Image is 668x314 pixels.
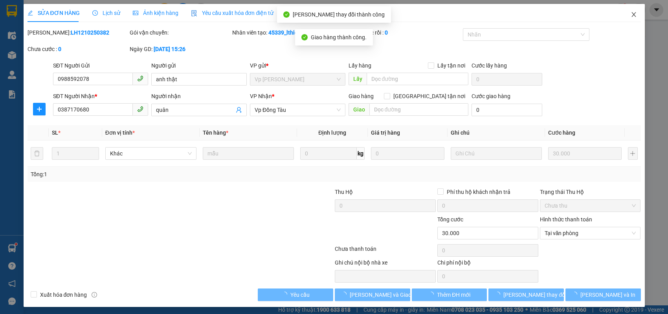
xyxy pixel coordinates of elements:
[7,6,71,32] strong: CÔNG TY TNHH DỊCH VỤ DU LỊCH THỜI ĐẠI
[53,92,149,100] div: SĐT Người Nhận
[268,29,320,36] b: 45339_lthien.thoidai
[371,130,400,136] span: Giá trị hàng
[318,130,346,136] span: Định lượng
[133,10,178,16] span: Ảnh kiện hàng
[357,147,365,160] span: kg
[437,216,463,223] span: Tổng cước
[540,216,592,223] label: Hình thức thanh toán
[472,73,542,86] input: Cước lấy hàng
[623,4,645,26] button: Close
[360,28,461,37] div: Cước rồi :
[250,93,272,99] span: VP Nhận
[28,28,128,37] div: [PERSON_NAME]:
[31,147,43,160] button: delete
[3,28,4,68] img: logo
[92,10,120,16] span: Lịch sử
[151,92,247,100] div: Người nhận
[631,11,637,18] span: close
[548,130,575,136] span: Cước hàng
[385,29,388,36] b: 0
[548,147,622,160] input: 0
[258,288,333,301] button: Yêu cầu
[412,288,487,301] button: Thêm ĐH mới
[105,130,135,136] span: Đơn vị tính
[33,103,46,115] button: plus
[255,104,341,116] span: Vp Đồng Tàu
[444,188,514,196] span: Phí thu hộ khách nhận trả
[92,10,98,16] span: clock-circle
[428,292,437,297] span: loading
[203,147,294,160] input: VD: Bàn, Ghế
[335,189,353,195] span: Thu Hộ
[472,62,507,69] label: Cước lấy hàng
[572,292,580,297] span: loading
[350,290,425,299] span: [PERSON_NAME] và Giao hàng
[390,92,468,100] span: [GEOGRAPHIC_DATA] tận nơi
[349,73,367,85] span: Lấy
[74,53,121,61] span: DT1210250380
[151,61,247,70] div: Người gửi
[628,147,638,160] button: plus
[71,29,109,36] b: LH1210250382
[580,290,635,299] span: [PERSON_NAME] và In
[53,61,149,70] div: SĐT Người Gửi
[133,10,138,16] span: picture
[203,130,228,136] span: Tên hàng
[565,288,641,301] button: [PERSON_NAME] và In
[349,62,371,69] span: Lấy hàng
[335,258,436,270] div: Ghi chú nội bộ nhà xe
[290,290,310,299] span: Yêu cầu
[31,170,258,179] div: Tổng: 1
[335,288,410,301] button: [PERSON_NAME] và Giao hàng
[154,46,185,52] b: [DATE] 15:26
[341,292,350,297] span: loading
[255,73,341,85] span: Vp Lê Hoàn
[250,61,345,70] div: VP gửi
[545,227,636,239] span: Tại văn phòng
[349,93,374,99] span: Giao hàng
[191,10,274,16] span: Yêu cầu xuất hóa đơn điện tử
[137,75,143,82] span: phone
[349,103,369,116] span: Giao
[5,34,73,62] span: Chuyển phát nhanh: [GEOGRAPHIC_DATA] - [GEOGRAPHIC_DATA]
[28,10,33,16] span: edit
[130,45,231,53] div: Ngày GD:
[282,292,290,297] span: loading
[92,292,97,298] span: info-circle
[437,258,538,270] div: Chi phí nội bộ
[503,290,566,299] span: [PERSON_NAME] thay đổi
[236,107,242,113] span: user-add
[367,73,468,85] input: Dọc đường
[191,10,197,16] img: icon
[293,11,385,18] span: [PERSON_NAME] thay đổi thành công
[451,147,542,160] input: Ghi Chú
[472,93,510,99] label: Cước giao hàng
[545,200,636,212] span: Chưa thu
[371,147,444,160] input: 0
[137,106,143,112] span: phone
[495,292,503,297] span: loading
[488,288,564,301] button: [PERSON_NAME] thay đổi
[437,290,470,299] span: Thêm ĐH mới
[448,125,545,141] th: Ghi chú
[369,103,468,116] input: Dọc đường
[110,148,192,159] span: Khác
[130,28,231,37] div: Gói vận chuyển:
[58,46,61,52] b: 0
[37,290,90,299] span: Xuất hóa đơn hàng
[472,104,542,116] input: Cước giao hàng
[28,45,128,53] div: Chưa cước :
[434,61,468,70] span: Lấy tận nơi
[33,106,45,112] span: plus
[232,28,359,37] div: Nhân viên tạo:
[301,34,308,40] span: check-circle
[334,245,437,258] div: Chưa thanh toán
[311,34,367,40] span: Giao hàng thành công.
[28,10,80,16] span: SỬA ĐƠN HÀNG
[52,130,58,136] span: SL
[283,11,290,18] span: check-circle
[540,188,641,196] div: Trạng thái Thu Hộ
